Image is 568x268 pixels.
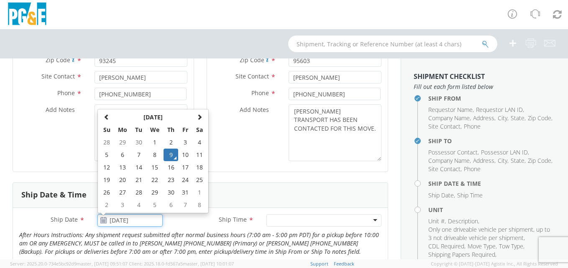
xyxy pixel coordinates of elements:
span: Ship Time [457,191,483,199]
td: 6 [114,149,132,161]
span: Company Name [428,114,470,122]
td: 24 [178,174,192,186]
td: 28 [100,136,114,149]
li: , [428,250,496,259]
td: 27 [114,186,132,199]
span: Company Name [428,157,470,164]
td: 20 [114,174,132,186]
li: , [428,225,553,242]
span: Tow Type [499,242,523,250]
li: , [511,157,526,165]
span: Description [448,217,478,225]
td: 5 [146,199,164,211]
span: Copyright © [DATE]-[DATE] Agistix Inc., All Rights Reserved [431,260,558,267]
li: , [498,157,509,165]
td: 8 [192,199,207,211]
li: , [428,217,446,225]
td: 28 [131,186,146,199]
th: We [146,124,164,136]
span: City [498,157,507,164]
li: , [476,106,524,114]
span: Fill out each form listed below [414,83,555,91]
td: 4 [192,136,207,149]
span: Zip Code [240,56,264,64]
td: 14 [131,161,146,174]
span: Client: 2025.18.0-fd567a5 [129,260,234,267]
th: Fr [178,124,192,136]
td: 16 [164,161,178,174]
li: , [499,242,525,250]
td: 7 [178,199,192,211]
li: , [448,217,479,225]
td: 23 [164,174,178,186]
li: , [428,122,462,131]
td: 31 [178,186,192,199]
strong: Shipment Checklist [414,72,485,81]
span: Requestor LAN ID [476,106,523,114]
td: 26 [100,186,114,199]
h4: Ship From [428,95,555,101]
span: Site Contact [41,72,75,80]
input: Shipment, Tracking or Reference Number (at least 4 chars) [288,35,497,52]
span: Address [473,157,494,164]
img: pge-logo-06675f144f4cfa6a6814.png [6,3,48,27]
th: Select Month [114,111,192,124]
h4: Ship Date & Time [428,180,555,187]
td: 1 [192,186,207,199]
span: Address [473,114,494,122]
td: 18 [192,161,207,174]
td: 29 [114,136,132,149]
th: Mo [114,124,132,136]
span: Phone [251,89,269,97]
li: , [473,157,496,165]
td: 5 [100,149,114,161]
td: 15 [146,161,164,174]
span: Previous Month [104,114,110,120]
li: , [481,148,529,157]
td: 25 [192,174,207,186]
td: 19 [100,174,114,186]
span: Move Type [468,242,496,250]
td: 2 [164,136,178,149]
span: Possessor LAN ID [481,148,528,156]
span: State [511,114,525,122]
td: 22 [146,174,164,186]
li: , [428,148,479,157]
span: Phone [464,122,481,130]
td: 1 [146,136,164,149]
td: 3 [114,199,132,211]
td: 7 [131,149,146,161]
td: 30 [131,136,146,149]
span: Ship Date [428,191,454,199]
th: Tu [131,124,146,136]
td: 3 [178,136,192,149]
li: , [428,242,466,250]
span: Zip Code [528,114,551,122]
span: Ship Time [219,215,247,223]
span: Only one driveable vehicle per shipment, up to 3 not driveable vehicle per shipment [428,225,550,242]
span: Site Contact [428,122,461,130]
span: CDL Required [428,242,464,250]
li: , [428,165,462,173]
span: Add Notes [46,106,75,114]
h3: Ship Date & Time [21,191,87,199]
td: 17 [178,161,192,174]
td: 13 [114,161,132,174]
th: Su [100,124,114,136]
i: After Hours Instructions: Any shipment request submitted after normal business hours (7:00 am - 5... [19,231,379,255]
td: 4 [131,199,146,211]
li: , [528,157,553,165]
span: Ship Date [51,215,78,223]
span: State [511,157,525,164]
li: , [428,106,474,114]
li: , [511,114,526,122]
span: Next Month [197,114,202,120]
span: Site Contact [428,165,461,173]
span: Phone [464,165,481,173]
a: Feedback [334,260,354,267]
h4: Unit [428,207,555,213]
span: Site Contact [235,72,269,80]
span: Server: 2025.20.0-734e5bc92d9 [10,260,128,267]
span: Requestor Name [428,106,473,114]
a: Support [310,260,328,267]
